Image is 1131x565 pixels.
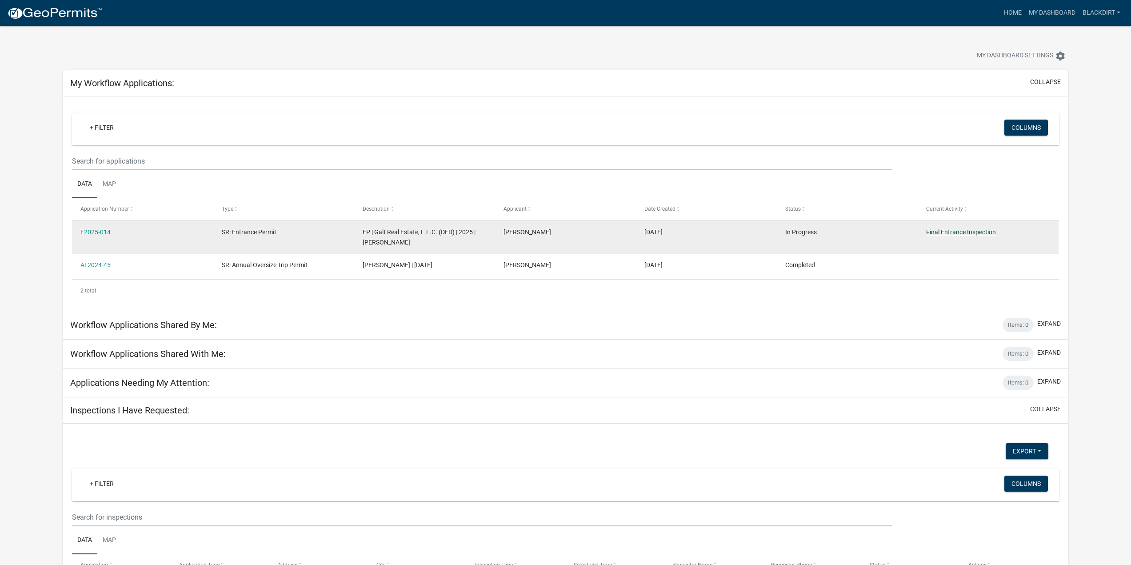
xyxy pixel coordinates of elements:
[1030,77,1061,87] button: collapse
[495,198,636,220] datatable-header-cell: Applicant
[213,198,354,220] datatable-header-cell: Type
[785,228,817,236] span: In Progress
[72,526,97,555] a: Data
[644,228,663,236] span: 07/11/2025
[504,228,551,236] span: Andrew DeNio
[97,526,121,555] a: Map
[70,320,217,330] h5: Workflow Applications Shared By Me:
[1003,318,1034,332] div: Items: 0
[1003,347,1034,361] div: Items: 0
[80,228,111,236] a: E2025-014
[363,261,432,268] span: Andrew DeNio | 10/25/2024
[644,206,675,212] span: Date Created
[1006,443,1048,459] button: Export
[1025,4,1079,21] a: My Dashboard
[1004,476,1048,492] button: Columns
[785,206,801,212] span: Status
[72,280,1059,302] div: 2 total
[222,206,233,212] span: Type
[918,198,1059,220] datatable-header-cell: Current Activity
[83,476,121,492] a: + Filter
[977,51,1053,61] span: My Dashboard Settings
[83,120,121,136] a: + Filter
[72,152,892,170] input: Search for applications
[72,198,213,220] datatable-header-cell: Application Number
[354,198,495,220] datatable-header-cell: Description
[1003,376,1034,390] div: Items: 0
[644,261,663,268] span: 10/25/2024
[785,261,815,268] span: Completed
[926,228,996,236] a: Final Entrance Inspection
[70,78,174,88] h5: My Workflow Applications:
[926,206,963,212] span: Current Activity
[1037,348,1061,357] button: expand
[222,228,276,236] span: SR: Entrance Permit
[1055,51,1066,61] i: settings
[504,206,527,212] span: Applicant
[72,170,97,199] a: Data
[1037,377,1061,386] button: expand
[1037,319,1061,329] button: expand
[636,198,777,220] datatable-header-cell: Date Created
[363,228,476,246] span: EP | Galt Real Estate, L.L.C. (DED) | 2025 | Andrew DeNio
[70,349,226,359] h5: Workflow Applications Shared With Me:
[72,508,892,526] input: Search for inspections
[1079,4,1124,21] a: BlackDirt
[1000,4,1025,21] a: Home
[363,206,390,212] span: Description
[222,261,308,268] span: SR: Annual Oversize Trip Permit
[70,405,189,416] h5: Inspections I Have Requested:
[777,198,918,220] datatable-header-cell: Status
[970,47,1073,64] button: My Dashboard Settingssettings
[97,170,121,199] a: Map
[63,96,1068,311] div: collapse
[504,261,551,268] span: Andrew DeNio
[80,261,111,268] a: AT2024-45
[80,206,129,212] span: Application Number
[1004,120,1048,136] button: Columns
[1030,405,1061,414] button: collapse
[70,377,209,388] h5: Applications Needing My Attention:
